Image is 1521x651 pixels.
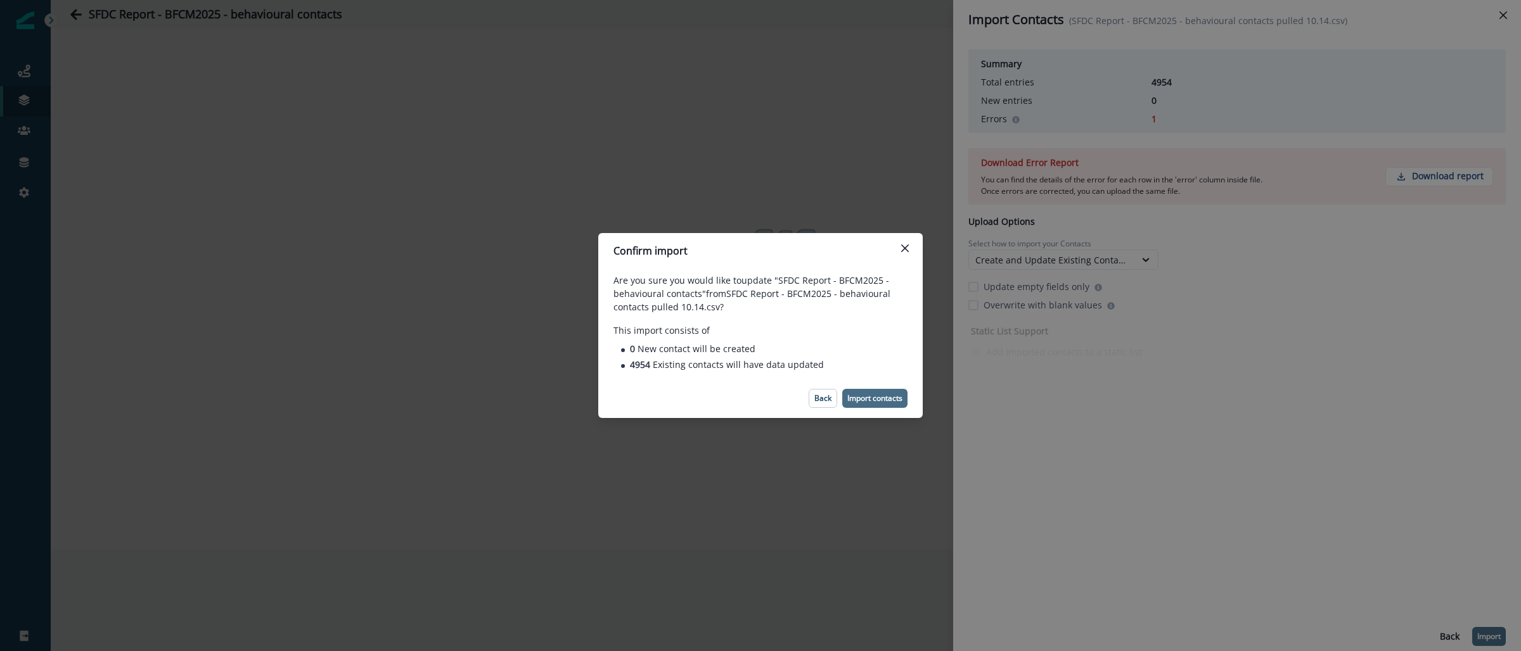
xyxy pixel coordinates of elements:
p: Back [814,394,831,403]
p: Confirm import [613,243,688,258]
p: Existing contacts will have data updated [630,358,824,371]
button: Back [809,389,837,408]
span: 4954 [630,358,653,370]
button: Import contacts [842,389,908,408]
button: Close [895,238,915,258]
p: Are you sure you would like to update "SFDC Report - BFCM2025 - behavioural contacts" from SFDC R... [613,274,908,313]
p: New contact will be created [630,342,755,355]
p: This import consists of [613,324,908,337]
p: Import contacts [847,394,902,403]
span: 0 [630,343,638,355]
